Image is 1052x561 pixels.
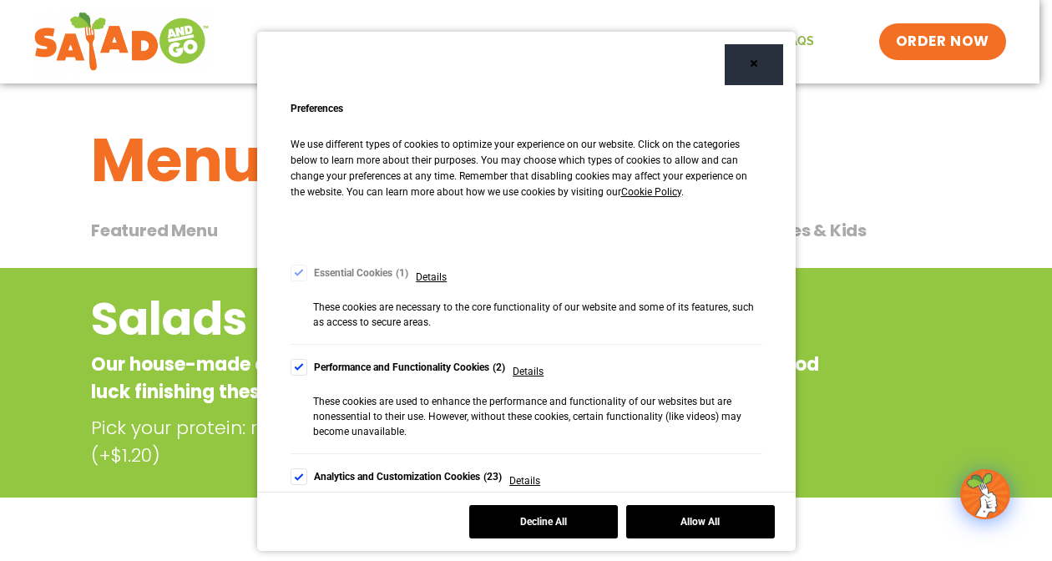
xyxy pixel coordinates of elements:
[291,137,762,225] p: We use different types of cookies to optimize your experience on our website. Click on the catego...
[621,186,681,198] span: Cookie Policy
[314,265,409,281] div: Essential Cookies
[291,98,762,119] h2: Preferences
[314,468,503,485] div: Analytics and Customization Cookies
[483,468,502,485] div: 23
[725,44,783,85] button: Close
[469,505,618,538] button: Decline All
[493,359,505,376] div: 2
[313,394,762,439] div: These cookies are used to enhance the performance and functionality of our websites but are nones...
[396,265,408,281] div: 1
[513,363,544,380] span: Details
[257,32,796,551] div: Cookie Consent Preferences
[314,359,506,376] div: Performance and Functionality Cookies
[509,473,540,489] span: Details
[416,269,447,286] span: Details
[626,505,775,538] button: Allow All
[313,300,762,330] div: These cookies are necessary to the core functionality of our website and some of its features, su...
